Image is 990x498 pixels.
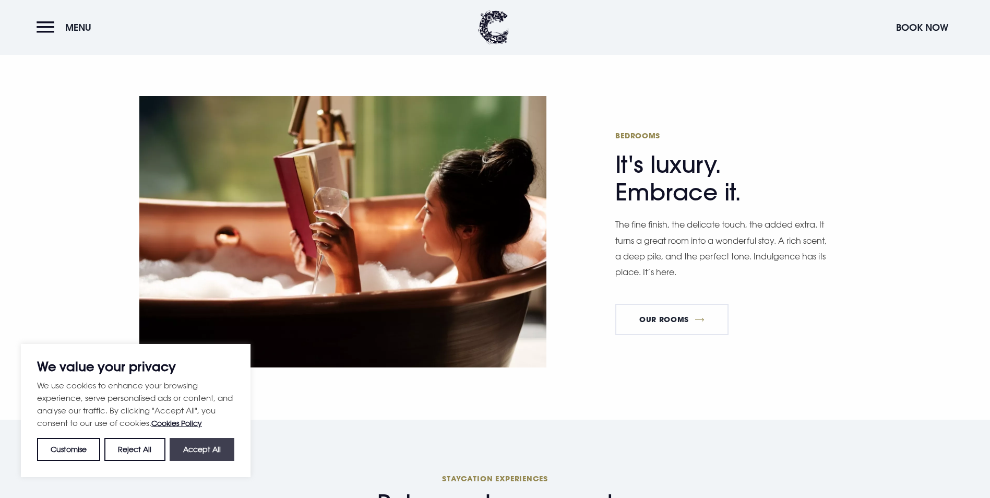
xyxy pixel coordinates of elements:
[37,16,97,39] button: Menu
[104,438,165,461] button: Reject All
[21,344,251,477] div: We value your privacy
[65,21,91,33] span: Menu
[478,10,509,44] img: Clandeboye Lodge
[37,379,234,430] p: We use cookies to enhance your browsing experience, serve personalised ads or content, and analys...
[151,419,202,428] a: Cookies Policy
[139,96,546,367] img: Clandeboye Lodge Hotel in Northern Ireland
[138,473,852,483] span: Staycation experiences
[615,304,728,335] a: Our Rooms
[37,360,234,373] p: We value your privacy
[37,438,100,461] button: Customise
[615,131,819,140] span: Bedrooms
[170,438,234,461] button: Accept All
[891,16,953,39] button: Book Now
[615,217,829,280] p: The fine finish, the delicate touch, the added extra. It turns a great room into a wonderful stay...
[615,131,819,206] h2: It's luxury. Embrace it.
